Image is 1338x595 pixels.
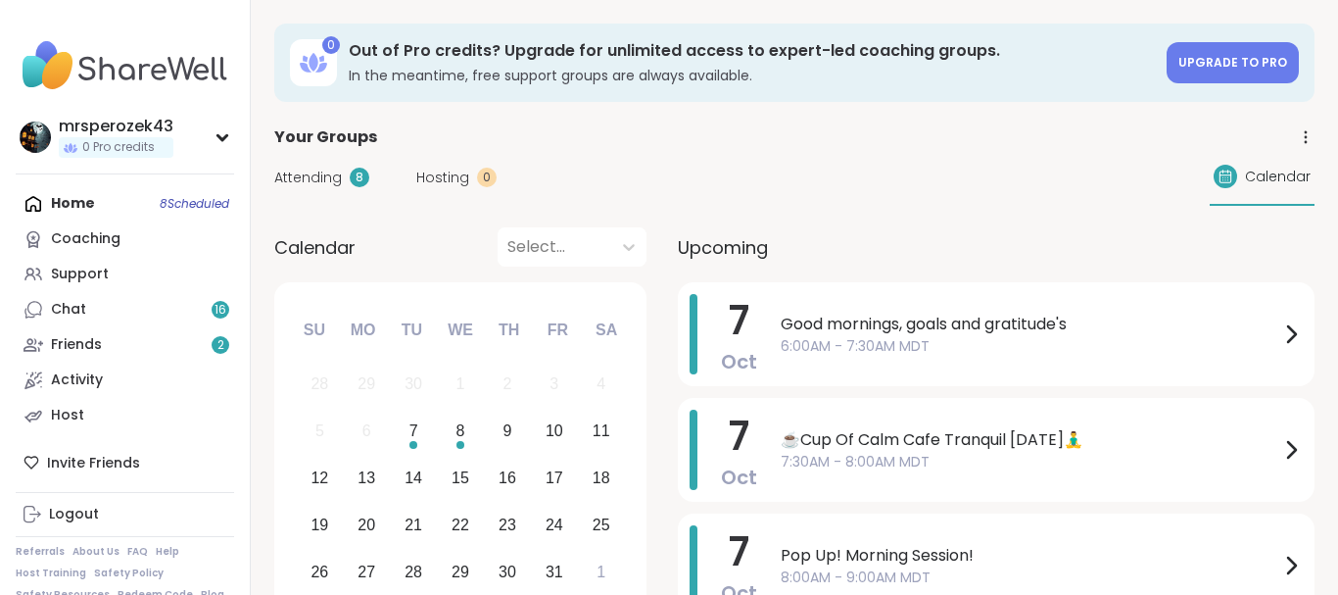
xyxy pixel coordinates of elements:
[72,545,119,559] a: About Us
[452,559,469,585] div: 29
[16,222,234,257] a: Coaching
[156,545,179,559] a: Help
[533,364,575,406] div: Not available Friday, October 3rd, 2025
[580,551,622,593] div: Choose Saturday, November 1st, 2025
[536,309,579,352] div: Fr
[293,309,336,352] div: Su
[349,66,1155,85] h3: In the meantime, free support groups are always available.
[358,559,375,585] div: 27
[546,512,563,538] div: 24
[502,418,511,444] div: 9
[20,122,51,153] img: mrsperozek43
[296,361,624,595] div: month 2025-10
[51,300,86,320] div: Chat
[580,411,622,453] div: Choose Saturday, October 11th, 2025
[405,465,422,491] div: 14
[315,418,324,444] div: 5
[393,411,435,453] div: Choose Tuesday, October 7th, 2025
[502,371,511,397] div: 2
[16,398,234,433] a: Host
[346,551,388,593] div: Choose Monday, October 27th, 2025
[299,411,341,453] div: Not available Sunday, October 5th, 2025
[51,229,120,249] div: Coaching
[550,371,558,397] div: 3
[456,418,465,444] div: 8
[546,418,563,444] div: 10
[440,458,482,500] div: Choose Wednesday, October 15th, 2025
[16,327,234,363] a: Friends2
[781,313,1279,336] span: Good mornings, goals and gratitude's
[580,458,622,500] div: Choose Saturday, October 18th, 2025
[274,234,356,261] span: Calendar
[729,524,749,579] span: 7
[729,293,749,348] span: 7
[393,458,435,500] div: Choose Tuesday, October 14th, 2025
[729,409,749,464] span: 7
[341,309,384,352] div: Mo
[311,512,328,538] div: 19
[16,497,234,532] a: Logout
[311,371,328,397] div: 28
[299,458,341,500] div: Choose Sunday, October 12th, 2025
[487,504,529,546] div: Choose Thursday, October 23rd, 2025
[358,512,375,538] div: 20
[477,168,497,187] div: 0
[440,364,482,406] div: Not available Wednesday, October 1st, 2025
[51,406,84,425] div: Host
[721,348,757,375] span: Oct
[405,512,422,538] div: 21
[16,445,234,480] div: Invite Friends
[217,337,224,354] span: 2
[16,257,234,292] a: Support
[580,364,622,406] div: Not available Saturday, October 4th, 2025
[274,168,342,188] span: Attending
[49,505,99,524] div: Logout
[59,116,173,137] div: mrsperozek43
[546,559,563,585] div: 31
[593,465,610,491] div: 18
[781,336,1279,357] span: 6:00AM - 7:30AM MDT
[299,364,341,406] div: Not available Sunday, September 28th, 2025
[487,364,529,406] div: Not available Thursday, October 2nd, 2025
[499,465,516,491] div: 16
[349,40,1155,62] h3: Out of Pro credits? Upgrade for unlimited access to expert-led coaching groups.
[82,139,155,156] span: 0 Pro credits
[346,458,388,500] div: Choose Monday, October 13th, 2025
[440,411,482,453] div: Choose Wednesday, October 8th, 2025
[593,418,610,444] div: 11
[580,504,622,546] div: Choose Saturday, October 25th, 2025
[16,363,234,398] a: Activity
[393,551,435,593] div: Choose Tuesday, October 28th, 2025
[94,567,164,580] a: Safety Policy
[405,559,422,585] div: 28
[487,411,529,453] div: Choose Thursday, October 9th, 2025
[452,465,469,491] div: 15
[597,559,605,585] div: 1
[440,551,482,593] div: Choose Wednesday, October 29th, 2025
[409,418,418,444] div: 7
[533,458,575,500] div: Choose Friday, October 17th, 2025
[593,512,610,538] div: 25
[597,371,605,397] div: 4
[51,335,102,355] div: Friends
[781,452,1279,472] span: 7:30AM - 8:00AM MDT
[127,545,148,559] a: FAQ
[299,551,341,593] div: Choose Sunday, October 26th, 2025
[488,309,531,352] div: Th
[274,125,377,149] span: Your Groups
[585,309,628,352] div: Sa
[533,411,575,453] div: Choose Friday, October 10th, 2025
[781,568,1279,588] span: 8:00AM - 9:00AM MDT
[299,504,341,546] div: Choose Sunday, October 19th, 2025
[16,567,86,580] a: Host Training
[322,36,340,54] div: 0
[456,371,465,397] div: 1
[350,168,369,187] div: 8
[499,512,516,538] div: 23
[393,364,435,406] div: Not available Tuesday, September 30th, 2025
[311,465,328,491] div: 12
[358,465,375,491] div: 13
[416,168,469,188] span: Hosting
[781,544,1279,568] span: Pop Up! Morning Session!
[499,559,516,585] div: 30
